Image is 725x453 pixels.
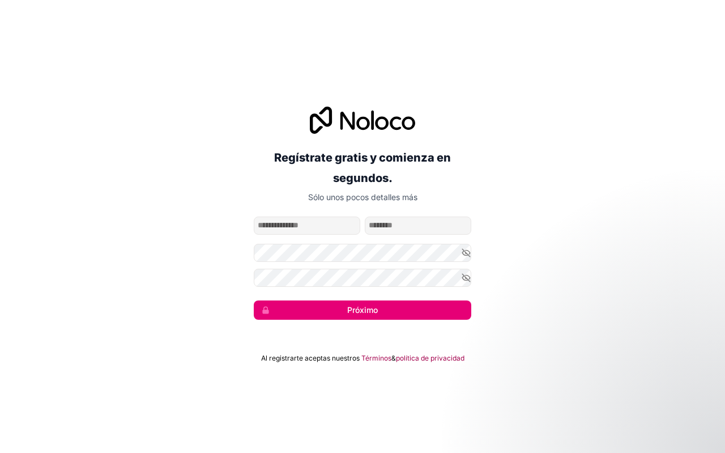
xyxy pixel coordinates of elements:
font: Términos [361,354,391,362]
font: Regístrate gratis y comienza en segundos. [274,151,451,185]
iframe: Mensaje de notificaciones del intercomunicador [498,368,725,447]
input: nombre de pila [254,217,360,235]
font: Sólo unos pocos detalles más [308,192,417,202]
a: Términos [361,354,391,363]
input: apellido [365,217,471,235]
input: Confirmar Contraseña [254,269,471,287]
font: Próximo [347,305,378,315]
button: Próximo [254,300,471,320]
font: & [391,354,396,362]
input: Contraseña [254,244,471,262]
font: Al registrarte aceptas nuestros [261,354,360,362]
a: política de privacidad [396,354,464,363]
font: política de privacidad [396,354,464,362]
